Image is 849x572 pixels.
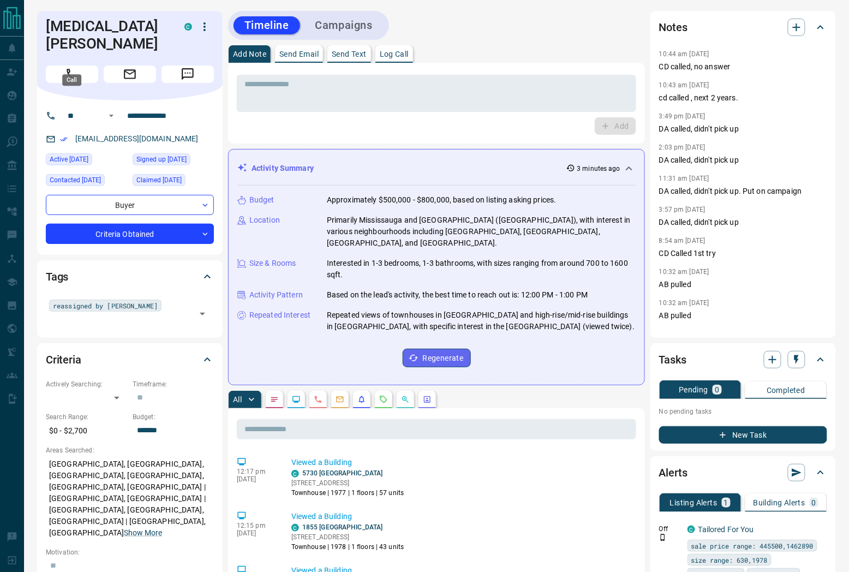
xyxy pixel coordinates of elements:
[327,258,636,281] p: Interested in 1-3 bedrooms, 1-3 bathrooms, with sizes ranging from around 700 to 1600 sqft.
[401,395,410,404] svg: Opportunities
[332,50,367,58] p: Send Text
[237,529,275,537] p: [DATE]
[659,144,705,151] p: 2:03 pm [DATE]
[659,175,709,182] p: 11:31 am [DATE]
[162,65,214,83] span: Message
[46,412,127,422] p: Search Range:
[249,214,280,226] p: Location
[659,50,709,58] p: 10:44 am [DATE]
[46,347,214,373] div: Criteria
[659,464,687,481] h2: Alerts
[46,195,214,215] div: Buyer
[659,61,827,73] p: CD called, no answer
[46,455,214,542] p: [GEOGRAPHIC_DATA], [GEOGRAPHIC_DATA], [GEOGRAPHIC_DATA], [GEOGRAPHIC_DATA], [GEOGRAPHIC_DATA], [G...
[659,81,709,89] p: 10:43 am [DATE]
[46,268,68,285] h2: Tags
[291,478,404,488] p: [STREET_ADDRESS]
[380,50,409,58] p: Log Call
[184,23,192,31] div: condos.ca
[670,499,718,507] p: Listing Alerts
[691,540,814,551] span: sale price range: 445500,1462890
[279,50,319,58] p: Send Email
[104,65,156,83] span: Email
[291,511,632,522] p: Viewed a Building
[46,17,168,52] h1: [MEDICAL_DATA][PERSON_NAME]
[233,50,266,58] p: Add Note
[302,469,382,477] a: 5730 [GEOGRAPHIC_DATA]
[357,395,366,404] svg: Listing Alerts
[767,386,805,394] p: Completed
[136,154,187,165] span: Signed up [DATE]
[133,412,214,422] p: Budget:
[659,186,827,197] p: DA called, didn't pick up. Put on campaign
[698,525,754,534] a: Tailored For You
[105,109,118,122] button: Open
[237,475,275,483] p: [DATE]
[302,523,382,531] a: 1855 [GEOGRAPHIC_DATA]
[659,330,705,338] p: 3:38 pm [DATE]
[724,499,728,507] p: 1
[46,351,81,368] h2: Criteria
[237,522,275,529] p: 12:15 pm
[124,527,162,539] button: Show More
[659,237,705,245] p: 8:54 am [DATE]
[659,299,709,307] p: 10:32 am [DATE]
[237,468,275,475] p: 12:17 pm
[812,499,816,507] p: 0
[133,174,214,189] div: Tue Mar 25 2025
[62,74,81,86] div: Call
[659,403,827,420] p: No pending tasks
[50,175,101,186] span: Contacted [DATE]
[50,154,88,165] span: Active [DATE]
[327,194,557,206] p: Approximately $500,000 - $800,000, based on listing asking prices.
[291,457,632,468] p: Viewed a Building
[659,154,827,166] p: DA called, didn't pick up
[659,19,687,36] h2: Notes
[195,306,210,321] button: Open
[136,175,182,186] span: Claimed [DATE]
[659,14,827,40] div: Notes
[46,153,127,169] div: Tue Oct 14 2025
[659,347,827,373] div: Tasks
[679,386,708,394] p: Pending
[292,395,301,404] svg: Lead Browsing Activity
[249,309,310,321] p: Repeated Interest
[659,524,681,534] p: Off
[249,258,296,269] p: Size & Rooms
[336,395,344,404] svg: Emails
[659,279,827,290] p: AB pulled
[754,499,805,507] p: Building Alerts
[327,289,588,301] p: Based on the lead's activity, the best time to reach out is: 12:00 PM - 1:00 PM
[659,248,827,259] p: CD Called 1st try
[46,264,214,290] div: Tags
[291,532,404,542] p: [STREET_ADDRESS]
[659,268,709,276] p: 10:32 am [DATE]
[304,16,384,34] button: Campaigns
[659,112,705,120] p: 3:49 pm [DATE]
[46,65,98,83] span: Call
[577,164,620,174] p: 3 minutes ago
[659,206,705,213] p: 3:57 pm [DATE]
[379,395,388,404] svg: Requests
[327,309,636,332] p: Repeated views of townhouses in [GEOGRAPHIC_DATA] and high-rise/mid-rise buildings in [GEOGRAPHIC...
[234,16,300,34] button: Timeline
[237,158,636,178] div: Activity Summary3 minutes ago
[249,194,274,206] p: Budget
[46,422,127,440] p: $0 - $2,700
[291,524,299,532] div: condos.ca
[715,386,719,394] p: 0
[46,224,214,244] div: Criteria Obtained
[53,300,158,311] span: reassigned by [PERSON_NAME]
[659,351,686,368] h2: Tasks
[60,135,68,143] svg: Email Verified
[659,123,827,135] p: DA called, didn't pick up
[659,460,827,486] div: Alerts
[659,217,827,228] p: DA called, didn't pick up
[46,547,214,557] p: Motivation:
[291,542,404,552] p: Townhouse | 1978 | 1 floors | 43 units
[252,163,314,174] p: Activity Summary
[46,174,127,189] div: Tue Oct 14 2025
[291,488,404,498] p: Townhouse | 1977 | 1 floors | 57 units
[133,153,214,169] div: Sun Mar 03 2019
[75,134,199,143] a: [EMAIL_ADDRESS][DOMAIN_NAME]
